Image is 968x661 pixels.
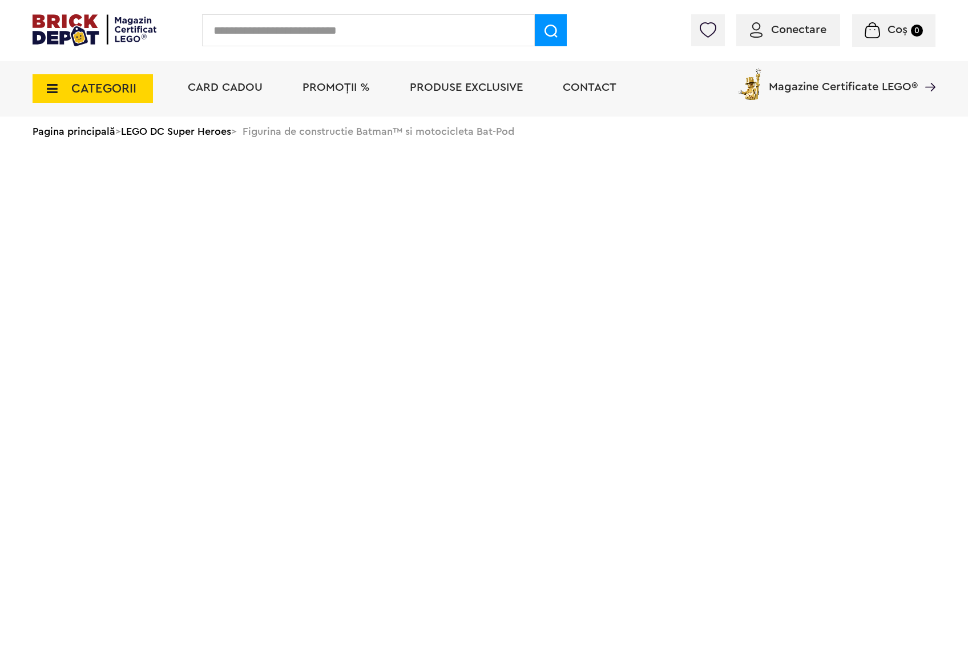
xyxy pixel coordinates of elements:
[121,126,231,137] a: LEGO DC Super Heroes
[302,82,370,93] a: PROMOȚII %
[563,82,616,93] a: Contact
[888,24,908,35] span: Coș
[911,25,923,37] small: 0
[33,126,115,137] a: Pagina principală
[918,66,935,78] a: Magazine Certificate LEGO®
[769,66,918,93] span: Magazine Certificate LEGO®
[71,82,136,95] span: CATEGORII
[188,82,263,93] a: Card Cadou
[410,82,523,93] a: Produse exclusive
[771,24,826,35] span: Conectare
[750,24,826,35] a: Conectare
[33,117,935,146] div: > > Figurina de constructie Batman™ si motocicleta Bat-Pod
